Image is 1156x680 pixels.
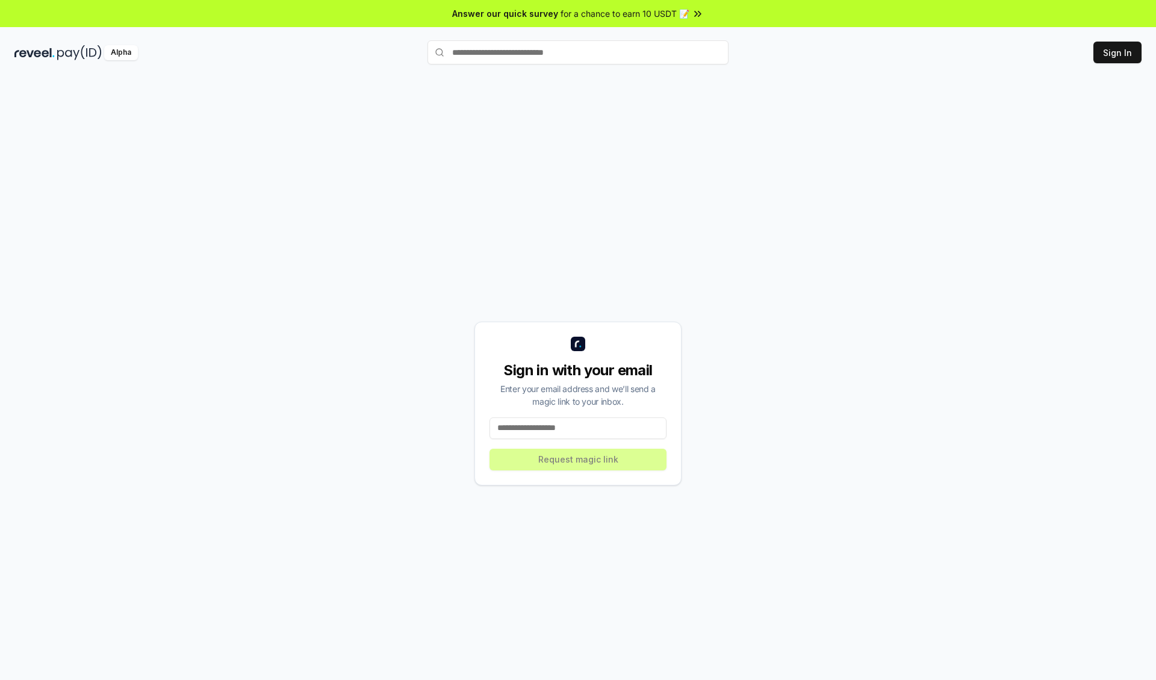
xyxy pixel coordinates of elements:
div: Enter your email address and we’ll send a magic link to your inbox. [489,382,667,408]
div: Sign in with your email [489,361,667,380]
img: logo_small [571,337,585,351]
img: reveel_dark [14,45,55,60]
div: Alpha [104,45,138,60]
span: for a chance to earn 10 USDT 📝 [561,7,689,20]
button: Sign In [1093,42,1142,63]
img: pay_id [57,45,102,60]
span: Answer our quick survey [452,7,558,20]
